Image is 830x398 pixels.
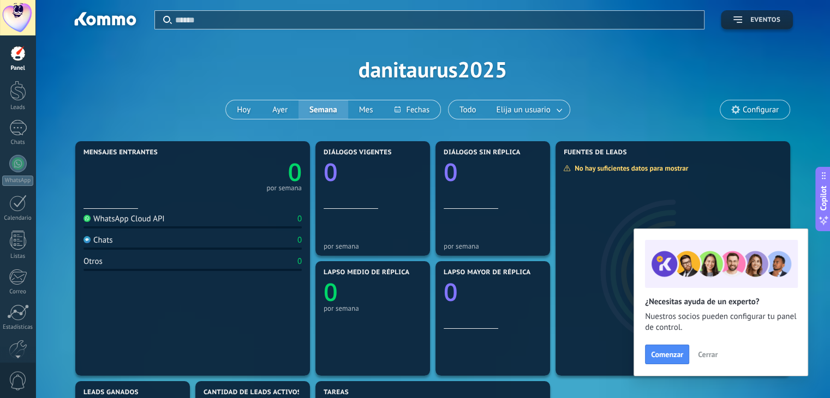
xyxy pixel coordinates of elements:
[83,235,113,245] div: Chats
[494,102,553,117] span: Elija un usuario
[288,155,302,189] text: 0
[564,149,627,156] span: Fuentes de leads
[698,351,718,358] span: Cerrar
[204,389,301,396] span: Cantidad de leads activos
[83,214,165,224] div: WhatsApp Cloud API
[324,269,410,276] span: Lapso medio de réplica
[348,100,384,119] button: Mes
[298,100,348,119] button: Semana
[324,275,338,309] text: 0
[645,345,689,364] button: Comenzar
[297,214,302,224] div: 0
[324,304,422,312] div: por semana
[645,311,797,333] span: Nuestros socios pueden configurar tu panel de control.
[2,324,34,331] div: Estadísticas
[2,176,33,186] div: WhatsApp
[297,235,302,245] div: 0
[2,215,34,222] div: Calendario
[83,389,139,396] span: Leads ganados
[750,16,780,24] span: Eventos
[2,104,34,111] div: Leads
[444,269,530,276] span: Lapso mayor de réplica
[444,275,458,309] text: 0
[449,100,487,119] button: Todo
[721,10,793,29] button: Eventos
[83,149,158,156] span: Mensajes entrantes
[83,236,91,243] img: Chats
[444,149,521,156] span: Diálogos sin réplica
[324,242,422,250] div: por semana
[2,65,34,72] div: Panel
[444,242,542,250] div: por semana
[645,297,797,307] h2: ¿Necesitas ayuda de un experto?
[297,256,302,267] div: 0
[487,100,570,119] button: Elija un usuario
[324,149,392,156] span: Diálogos vigentes
[818,186,829,211] span: Copilot
[693,346,722,363] button: Cerrar
[266,185,302,191] div: por semana
[563,164,696,173] div: No hay suficientes datos para mostrar
[2,288,34,296] div: Correo
[2,253,34,260] div: Listas
[384,100,440,119] button: Fechas
[324,389,349,396] span: Tareas
[743,105,779,114] span: Configurar
[444,155,458,189] text: 0
[2,139,34,146] div: Chats
[651,351,683,358] span: Comenzar
[324,155,338,189] text: 0
[226,100,261,119] button: Hoy
[193,155,302,189] a: 0
[83,256,103,267] div: Otros
[261,100,298,119] button: Ayer
[83,215,91,222] img: WhatsApp Cloud API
